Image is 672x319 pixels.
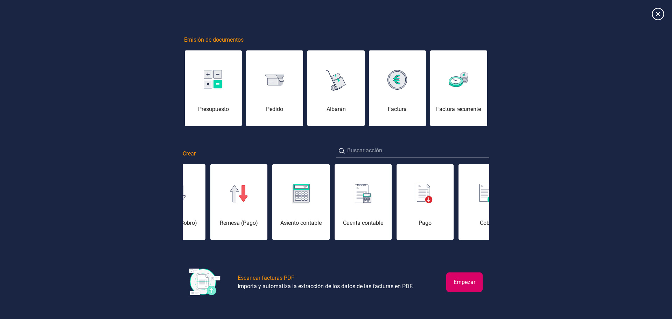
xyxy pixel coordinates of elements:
[417,184,433,203] img: img-pago.svg
[336,144,489,158] input: Buscar acción
[265,75,285,85] img: img-pedido.svg
[210,219,267,227] div: Remesa (Pago)
[307,105,364,113] div: Albarán
[449,72,468,87] img: img-factura-recurrente.svg
[230,185,248,202] img: img-remesa-pago.svg
[185,105,242,113] div: Presupuesto
[326,68,346,92] img: img-albaran.svg
[204,70,223,90] img: img-presupuesto.svg
[183,150,196,158] span: Crear
[446,272,483,292] button: Empezar
[479,184,495,203] img: img-cobro.svg
[292,184,310,203] img: img-asiento-contable.svg
[369,105,426,113] div: Factura
[387,70,407,90] img: img-factura.svg
[246,105,303,113] div: Pedido
[272,219,329,227] div: Asiento contable
[189,269,221,296] img: img-escanear-facturas-pdf.svg
[397,219,454,227] div: Pago
[184,36,244,44] span: Emisión de documentos
[335,219,392,227] div: Cuenta contable
[458,219,516,227] div: Cobro
[238,282,413,291] div: Importa y automatiza la extracción de los datos de las facturas en PDF.
[238,274,294,282] div: Escanear facturas PDF
[430,105,487,113] div: Factura recurrente
[355,184,371,203] img: img-cuenta-contable.svg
